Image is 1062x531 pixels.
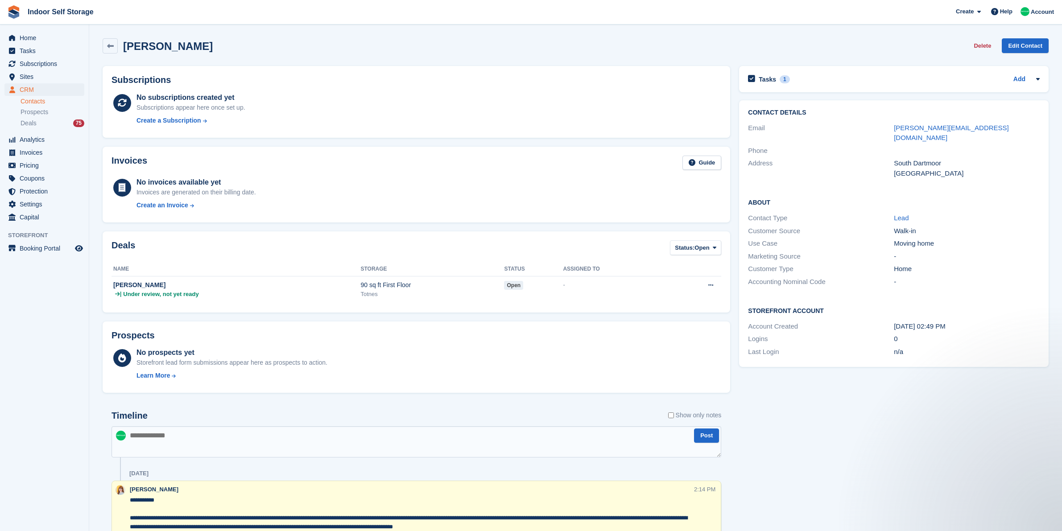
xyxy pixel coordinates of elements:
img: Joanne Smith [116,485,125,495]
img: Helen Nicholls [116,431,126,440]
span: Analytics [20,133,73,146]
span: Subscriptions [20,58,73,70]
th: Status [504,262,563,276]
div: 1 [780,75,790,83]
img: Helen Nicholls [1021,7,1029,16]
span: CRM [20,83,73,96]
div: Use Case [748,239,894,249]
div: Moving home [894,239,1040,249]
span: Prospects [21,108,48,116]
button: Post [694,428,719,443]
a: Edit Contact [1002,38,1049,53]
div: Account Created [748,321,894,332]
div: No invoices available yet [136,177,256,188]
div: Customer Type [748,264,894,274]
h2: Timeline [112,411,148,421]
span: Booking Portal [20,242,73,255]
span: Create [956,7,974,16]
div: 2:14 PM [694,485,715,494]
div: [DATE] 02:49 PM [894,321,1040,332]
label: Show only notes [668,411,722,420]
div: 75 [73,119,84,127]
div: 90 sq ft First Floor [360,280,504,290]
a: menu [4,198,84,210]
a: menu [4,211,84,223]
a: menu [4,58,84,70]
a: Contacts [21,97,84,106]
h2: About [748,198,1040,206]
a: Learn More [136,371,327,380]
h2: Contact Details [748,109,1040,116]
a: Create a Subscription [136,116,245,125]
div: No subscriptions created yet [136,92,245,103]
span: Home [20,32,73,44]
a: Preview store [74,243,84,254]
th: Name [112,262,360,276]
div: Totnes [360,290,504,299]
div: Learn More [136,371,170,380]
div: Storefront lead form submissions appear here as prospects to action. [136,358,327,367]
a: menu [4,146,84,159]
span: Coupons [20,172,73,185]
span: Deals [21,119,37,128]
a: menu [4,172,84,185]
h2: Tasks [759,75,776,83]
a: Lead [894,214,909,222]
h2: Prospects [112,330,155,341]
a: Add [1013,74,1025,85]
span: Pricing [20,159,73,172]
span: [PERSON_NAME] [130,486,178,493]
input: Show only notes [668,411,674,420]
a: menu [4,159,84,172]
div: Create a Subscription [136,116,201,125]
div: [PERSON_NAME] [113,280,360,290]
div: Logins [748,334,894,344]
a: menu [4,83,84,96]
a: [PERSON_NAME][EMAIL_ADDRESS][DOMAIN_NAME] [894,124,1009,142]
a: Indoor Self Storage [24,4,97,19]
a: menu [4,242,84,255]
div: - [894,277,1040,287]
button: Delete [970,38,995,53]
div: n/a [894,347,1040,357]
div: Create an Invoice [136,201,188,210]
div: Walk-in [894,226,1040,236]
span: Sites [20,70,73,83]
a: Guide [682,156,722,170]
span: Capital [20,211,73,223]
span: Open [694,243,709,252]
th: Storage [360,262,504,276]
div: South Dartmoor [894,158,1040,169]
button: Status: Open [670,240,721,255]
span: Invoices [20,146,73,159]
span: Protection [20,185,73,198]
a: menu [4,185,84,198]
a: Prospects [21,107,84,117]
div: Accounting Nominal Code [748,277,894,287]
div: Contact Type [748,213,894,223]
div: No prospects yet [136,347,327,358]
a: menu [4,133,84,146]
div: Customer Source [748,226,894,236]
div: Home [894,264,1040,274]
span: Help [1000,7,1012,16]
div: [DATE] [129,470,149,477]
span: Storefront [8,231,89,240]
a: Deals 75 [21,119,84,128]
a: Create an Invoice [136,201,256,210]
a: menu [4,70,84,83]
img: stora-icon-8386f47178a22dfd0bd8f6a31ec36ba5ce8667c1dd55bd0f319d3a0aa187defe.svg [7,5,21,19]
div: [GEOGRAPHIC_DATA] [894,169,1040,179]
a: menu [4,45,84,57]
span: Under review, not yet ready [123,290,198,299]
span: | [120,290,121,299]
div: Subscriptions appear here once set up. [136,103,245,112]
h2: [PERSON_NAME] [123,40,213,52]
span: Account [1031,8,1054,16]
div: Email [748,123,894,143]
div: Invoices are generated on their billing date. [136,188,256,197]
div: Last Login [748,347,894,357]
div: Address [748,158,894,178]
th: Assigned to [563,262,668,276]
h2: Invoices [112,156,147,170]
